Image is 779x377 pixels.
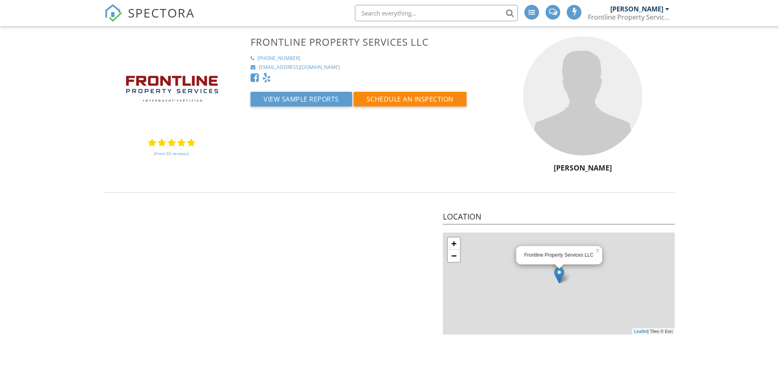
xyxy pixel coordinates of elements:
[251,97,354,106] a: View Sample Reports
[595,246,602,252] a: ×
[523,36,642,155] img: default-user-f0147aede5fd5fa78ca7ade42f37bd4542148d508eef1c3d3ea960f66861d68b.jpg
[259,64,340,71] div: [EMAIL_ADDRESS][DOMAIN_NAME]
[251,55,481,62] a: [PHONE_NUMBER]
[104,11,195,28] a: SPECTORA
[251,92,352,106] button: View Sample Reports
[524,252,594,259] div: Frontline Property Services LLC
[634,329,647,334] a: Leaflet
[355,5,518,21] input: Search everything...
[632,328,675,335] div: | Tiles © Esri
[154,146,189,160] a: (From 55 reviews)
[123,36,220,134] img: frontline-logo.jpg
[257,55,300,62] div: [PHONE_NUMBER]
[448,237,460,250] a: Zoom in
[486,164,680,172] h5: [PERSON_NAME]
[610,5,663,13] div: [PERSON_NAME]
[104,4,122,22] img: The Best Home Inspection Software - Spectora
[448,250,460,262] a: Zoom out
[588,13,669,21] div: Frontline Property Services LLC
[354,92,467,106] button: Schedule an Inspection
[251,64,481,71] a: [EMAIL_ADDRESS][DOMAIN_NAME]
[128,4,195,21] span: SPECTORA
[251,36,481,47] h3: Frontline Property Services LLC
[443,211,675,224] h4: Location
[354,97,467,106] a: Schedule an Inspection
